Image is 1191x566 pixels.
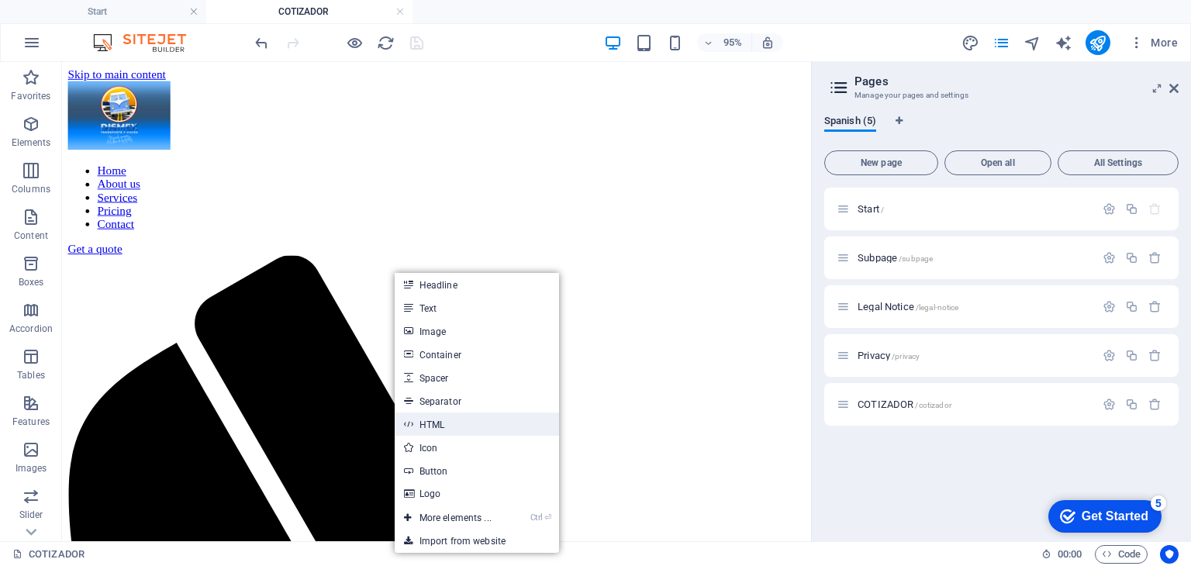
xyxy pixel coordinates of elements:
[9,323,53,335] p: Accordion
[853,253,1095,263] div: Subpage/subpage
[761,36,775,50] i: On resize automatically adjust zoom level to fit chosen device.
[1103,398,1116,411] div: Settings
[853,350,1095,361] div: Privacy/privacy
[395,389,559,412] a: Separator
[1024,34,1041,52] i: Navigator
[1065,158,1172,167] span: All Settings
[544,513,551,523] i: ⏎
[1125,251,1138,264] div: Duplicate
[961,33,980,52] button: design
[395,459,559,482] a: Button
[824,150,938,175] button: New page
[1058,150,1179,175] button: All Settings
[853,302,1095,312] div: Legal Notice/legal-notice
[395,530,559,553] a: Import from website
[1125,398,1138,411] div: Duplicate
[951,158,1044,167] span: Open all
[12,8,126,40] div: Get Started 5 items remaining, 0% complete
[881,205,884,214] span: /
[831,158,931,167] span: New page
[206,3,413,20] h4: COTIZADOR
[1058,545,1082,564] span: 00 00
[824,112,876,133] span: Spanish (5)
[899,254,933,263] span: /subpage
[252,33,271,52] button: undo
[395,436,559,459] a: Icon
[1095,545,1148,564] button: Code
[1055,34,1072,52] i: AI Writer
[916,303,959,312] span: /legal-notice
[697,33,752,52] button: 95%
[14,230,48,242] p: Content
[1102,545,1141,564] span: Code
[961,34,979,52] i: Design (Ctrl+Alt+Y)
[12,183,50,195] p: Columns
[1103,349,1116,362] div: Settings
[1125,349,1138,362] div: Duplicate
[89,33,205,52] img: Editor Logo
[345,33,364,52] button: Click here to leave preview mode and continue editing
[1125,202,1138,216] div: Duplicate
[395,296,559,319] a: Text
[1148,349,1162,362] div: Remove
[1103,251,1116,264] div: Settings
[1041,545,1082,564] h6: Session time
[1103,300,1116,313] div: Settings
[853,204,1095,214] div: Start/
[1089,34,1106,52] i: Publish
[395,506,501,530] a: Ctrl⏎More elements ...
[19,509,43,521] p: Slider
[19,276,44,288] p: Boxes
[11,90,50,102] p: Favorites
[824,115,1179,144] div: Language Tabs
[992,33,1011,52] button: pages
[1123,30,1184,55] button: More
[944,150,1051,175] button: Open all
[720,33,745,52] h6: 95%
[6,6,109,19] a: Skip to main content
[1068,548,1071,560] span: :
[1024,33,1042,52] button: navigator
[1148,398,1162,411] div: Remove
[858,350,920,361] span: Click to open page
[1148,251,1162,264] div: Remove
[395,343,559,366] a: Container
[395,319,559,343] a: Image
[530,513,543,523] i: Ctrl
[395,273,559,296] a: Headline
[46,17,112,31] div: Get Started
[395,366,559,389] a: Spacer
[17,369,45,381] p: Tables
[858,252,933,264] span: Subpage
[1160,545,1179,564] button: Usercentrics
[1103,202,1116,216] div: Settings
[377,34,395,52] i: Reload page
[1129,35,1178,50] span: More
[992,34,1010,52] i: Pages (Ctrl+Alt+S)
[395,482,559,506] a: Logo
[854,74,1179,88] h2: Pages
[1086,30,1110,55] button: publish
[858,203,884,215] span: Click to open page
[854,88,1148,102] h3: Manage your pages and settings
[376,33,395,52] button: reload
[1148,300,1162,313] div: Remove
[115,3,130,19] div: 5
[853,399,1095,409] div: COTIZADOR/cotizador
[858,301,958,312] span: Legal Notice
[1125,300,1138,313] div: Duplicate
[915,401,951,409] span: /cotizador
[858,399,951,410] span: Click to open page
[395,412,559,436] a: HTML
[1055,33,1073,52] button: text_generator
[892,352,920,361] span: /privacy
[253,34,271,52] i: Undo: Change pages (Ctrl+Z)
[1148,202,1162,216] div: The startpage cannot be deleted
[12,136,51,149] p: Elements
[16,462,47,475] p: Images
[12,545,85,564] a: Click to cancel selection. Double-click to open Pages
[12,416,50,428] p: Features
